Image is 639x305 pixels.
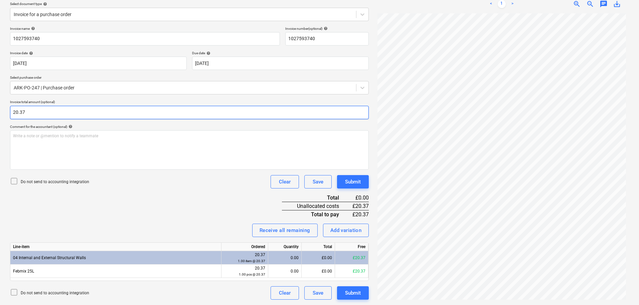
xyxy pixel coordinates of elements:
[192,57,369,70] input: Due date not specified
[350,210,369,218] div: £20.37
[350,202,369,210] div: £20.37
[304,286,332,300] button: Save
[10,243,221,251] div: Line-item
[10,106,369,119] input: Invoice total amount (optional)
[271,264,299,278] div: 0.00
[10,264,221,278] div: Febmix 25L
[13,255,86,260] span: 04 Internal and External Structural Walls
[10,26,280,31] div: Invoice name
[606,273,639,305] iframe: Chat Widget
[10,51,187,55] div: Invoice date
[205,51,210,55] span: help
[221,243,268,251] div: Ordered
[10,75,369,81] p: Select purchase order
[67,125,72,129] span: help
[345,177,361,186] div: Submit
[42,2,47,6] span: help
[268,243,302,251] div: Quantity
[322,26,328,30] span: help
[323,224,369,237] button: Add variation
[224,252,265,264] div: 20.37
[335,264,368,278] div: £20.37
[10,2,369,6] div: Select document type
[10,32,280,46] input: Invoice name
[285,32,369,46] input: Invoice number
[252,224,318,237] button: Receive all remaining
[335,251,368,264] div: £20.37
[302,251,335,264] div: £0.00
[260,226,310,235] div: Receive all remaining
[313,177,323,186] div: Save
[337,175,369,188] button: Submit
[279,289,291,297] div: Clear
[335,243,368,251] div: Free
[21,290,89,296] p: Do not send to accounting integration
[192,51,369,55] div: Due date
[313,289,323,297] div: Save
[28,51,33,55] span: help
[282,210,350,218] div: Total to pay
[271,286,299,300] button: Clear
[10,125,369,129] div: Comment for the accountant (optional)
[285,26,369,31] div: Invoice number (optional)
[238,259,265,263] small: 1.00 item @ 20.37
[345,289,361,297] div: Submit
[239,273,265,276] small: 1.00 pcs @ 20.37
[30,26,35,30] span: help
[224,265,265,278] div: 20.37
[330,226,362,235] div: Add variation
[10,100,369,105] p: Invoice total amount (optional)
[10,57,187,70] input: Invoice date not specified
[350,194,369,202] div: £0.00
[271,175,299,188] button: Clear
[282,194,350,202] div: Total
[304,175,332,188] button: Save
[282,202,350,210] div: Unallocated costs
[302,243,335,251] div: Total
[302,264,335,278] div: £0.00
[337,286,369,300] button: Submit
[271,251,299,264] div: 0.00
[21,179,89,185] p: Do not send to accounting integration
[279,177,291,186] div: Clear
